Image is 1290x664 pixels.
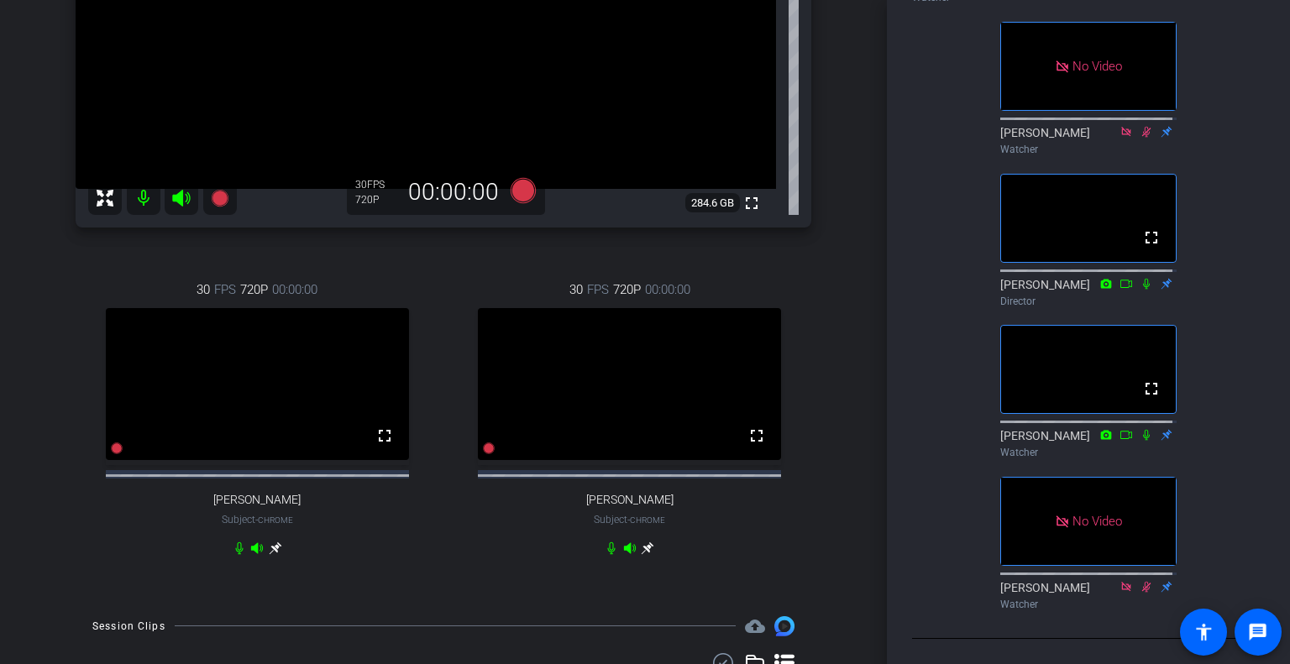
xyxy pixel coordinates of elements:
span: 00:00:00 [272,280,317,299]
div: Watcher [1000,597,1177,612]
div: [PERSON_NAME] [1000,276,1177,309]
mat-icon: accessibility [1193,622,1214,642]
span: Subject [594,512,665,527]
span: Chrome [630,515,665,525]
mat-icon: fullscreen [747,426,767,446]
mat-icon: fullscreen [375,426,395,446]
div: 720P [355,193,397,207]
span: - [627,514,630,525]
span: 30 [197,280,210,299]
span: No Video [1072,59,1122,74]
mat-icon: cloud_upload [745,616,765,636]
mat-icon: fullscreen [742,193,762,213]
span: Subject [222,512,293,527]
div: Session Clips [92,618,165,635]
div: [PERSON_NAME] [1000,427,1177,460]
mat-icon: message [1248,622,1268,642]
div: 30 [355,178,397,191]
div: 00:00:00 [397,178,510,207]
span: - [255,514,258,525]
div: Director [1000,294,1177,309]
div: Watcher [1000,142,1177,157]
div: Watcher [1000,445,1177,460]
div: [PERSON_NAME] [1000,124,1177,157]
mat-icon: fullscreen [1141,379,1162,399]
span: Chrome [258,515,293,525]
span: [PERSON_NAME] [213,493,301,507]
span: FPS [587,280,609,299]
span: 00:00:00 [645,280,690,299]
div: [PERSON_NAME] [1000,579,1177,612]
span: 720P [240,280,268,299]
mat-icon: fullscreen [1141,227,1162,248]
span: [PERSON_NAME] [586,493,674,507]
span: FPS [214,280,236,299]
span: 284.6 GB [685,193,740,213]
span: No Video [1072,514,1122,529]
img: Session clips [774,616,794,636]
span: FPS [367,179,385,191]
span: 720P [613,280,641,299]
span: 30 [569,280,583,299]
span: Destinations for your clips [745,616,765,636]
